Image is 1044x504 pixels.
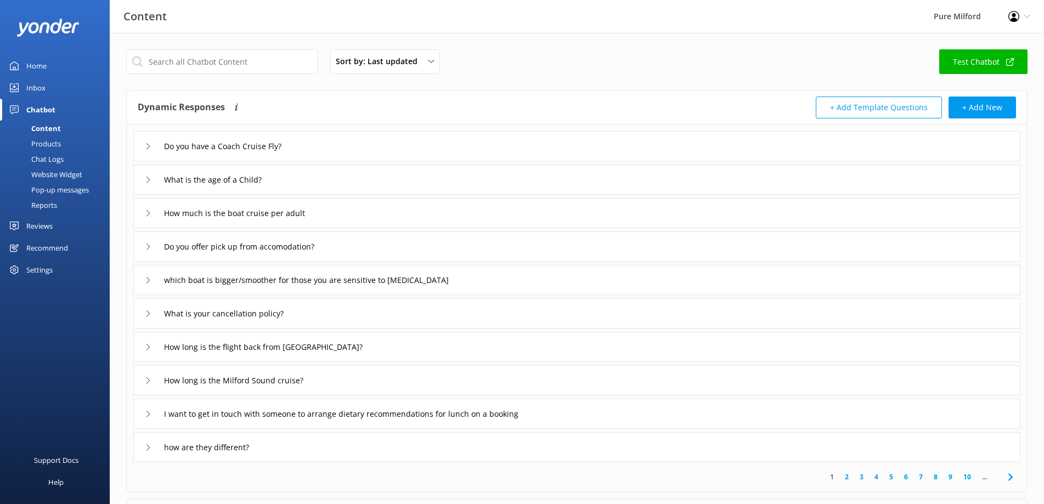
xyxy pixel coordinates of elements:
[7,197,110,213] a: Reports
[884,472,899,482] a: 5
[7,182,89,197] div: Pop-up messages
[854,472,869,482] a: 3
[7,151,64,167] div: Chat Logs
[26,237,68,259] div: Recommend
[26,55,47,77] div: Home
[899,472,913,482] a: 6
[928,472,943,482] a: 8
[7,136,61,151] div: Products
[126,49,318,74] input: Search all Chatbot Content
[26,259,53,281] div: Settings
[943,472,958,482] a: 9
[26,77,46,99] div: Inbox
[7,182,110,197] a: Pop-up messages
[958,472,977,482] a: 10
[48,471,64,493] div: Help
[34,449,78,471] div: Support Docs
[7,167,82,182] div: Website Widget
[26,99,55,121] div: Chatbot
[7,151,110,167] a: Chat Logs
[336,55,424,67] span: Sort by: Last updated
[26,215,53,237] div: Reviews
[123,8,167,25] h3: Content
[7,121,61,136] div: Content
[869,472,884,482] a: 4
[816,97,942,118] button: + Add Template Questions
[16,19,80,37] img: yonder-white-logo.png
[913,472,928,482] a: 7
[977,472,992,482] span: ...
[7,136,110,151] a: Products
[7,121,110,136] a: Content
[7,167,110,182] a: Website Widget
[949,97,1016,118] button: + Add New
[7,197,57,213] div: Reports
[839,472,854,482] a: 2
[138,97,225,118] h4: Dynamic Responses
[939,49,1028,74] a: Test Chatbot
[825,472,839,482] a: 1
